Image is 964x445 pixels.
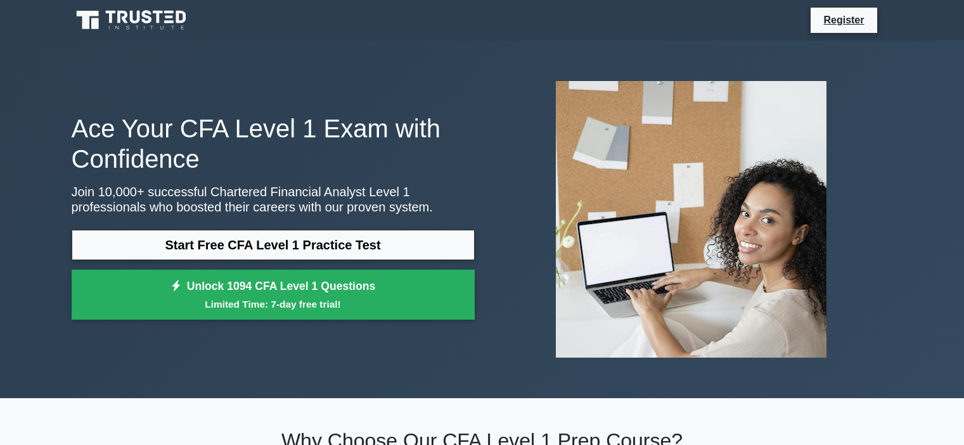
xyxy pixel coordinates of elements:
p: Join 10,000+ successful Chartered Financial Analyst Level 1 professionals who boosted their caree... [72,184,475,215]
small: Limited Time: 7-day free trial! [87,297,459,311]
a: Start Free CFA Level 1 Practice Test [72,230,475,260]
a: Unlock 1094 CFA Level 1 QuestionsLimited Time: 7-day free trial! [72,270,475,320]
h1: Ace Your CFA Level 1 Exam with Confidence [72,113,475,174]
a: Register [816,12,871,28]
